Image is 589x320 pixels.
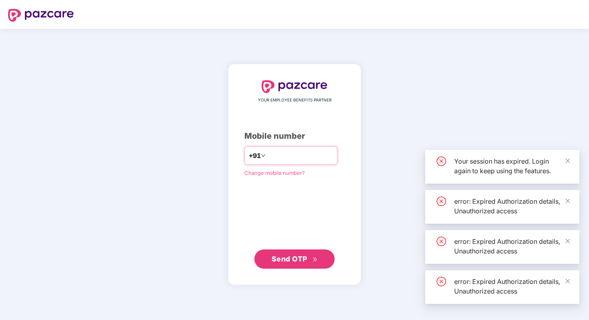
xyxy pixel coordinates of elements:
div: Your session has expired. Login again to keep using the features. [454,156,570,176]
div: Mobile number [244,130,345,142]
span: close [565,158,571,164]
span: +91 [249,151,261,161]
span: close [565,278,571,284]
button: Send OTPdouble-right [254,249,335,269]
span: YOUR EMPLOYEE BENEFITS PARTNER [258,97,331,103]
span: Send OTP [272,255,307,263]
span: double-right [313,257,318,262]
span: close [565,238,571,244]
span: close-circle [437,196,446,206]
span: close-circle [437,277,446,286]
div: error: Expired Authorization details, Unauthorized access [454,237,570,256]
span: close-circle [437,237,446,246]
span: close [565,198,571,204]
span: down [261,153,266,158]
div: error: Expired Authorization details, Unauthorized access [454,196,570,216]
span: close-circle [437,156,446,166]
a: Change mobile number? [244,170,305,176]
div: error: Expired Authorization details, Unauthorized access [454,277,570,296]
img: logo [262,80,327,93]
img: logo [8,9,74,22]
